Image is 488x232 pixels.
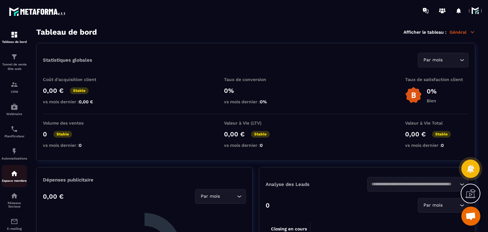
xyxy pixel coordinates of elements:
[367,177,469,192] div: Search for option
[224,120,288,126] p: Valeur à Vie (LTV)
[2,76,27,98] a: formationformationCRM
[43,177,246,183] p: Dépenses publicitaire
[405,143,469,148] p: vs mois dernier :
[432,131,451,138] p: Stable
[2,26,27,48] a: formationformationTableau de bord
[251,131,270,138] p: Stable
[2,120,27,143] a: schedulerschedulerPlanificateur
[43,193,64,200] p: 0,00 €
[2,98,27,120] a: automationsautomationsWebinaire
[10,31,18,38] img: formation
[2,201,27,208] p: Réseaux Sociaux
[405,77,469,82] p: Taux de satisfaction client
[441,143,444,148] span: 0
[422,202,444,209] span: Par mois
[260,143,263,148] span: 0
[2,143,27,165] a: automationsautomationsAutomatisations
[10,147,18,155] img: automations
[43,120,106,126] p: Volume des ventes
[43,99,106,104] p: vs mois dernier :
[260,99,267,104] span: 0%
[2,62,27,71] p: Tunnel de vente Site web
[427,87,437,95] p: 0%
[224,87,288,94] p: 0%
[2,179,27,182] p: Espace membre
[10,81,18,88] img: formation
[444,57,458,64] input: Search for option
[418,53,469,67] div: Search for option
[2,134,27,138] p: Planificateur
[43,77,106,82] p: Coût d'acquisition client
[266,201,270,209] p: 0
[224,77,288,82] p: Taux de conversion
[10,53,18,61] img: formation
[36,28,97,37] h3: Tableau de bord
[422,57,444,64] span: Par mois
[444,202,458,209] input: Search for option
[2,187,27,213] a: social-networksocial-networkRéseaux Sociaux
[2,90,27,93] p: CRM
[43,130,47,138] p: 0
[53,131,72,138] p: Stable
[199,193,221,200] span: Par mois
[403,30,446,35] p: Afficher le tableau :
[2,227,27,230] p: E-mailing
[10,170,18,177] img: automations
[221,193,235,200] input: Search for option
[79,99,93,104] span: 0,00 €
[2,157,27,160] p: Automatisations
[70,87,89,94] p: Stable
[79,143,82,148] span: 0
[405,120,469,126] p: Valeur à Vie Total
[43,57,92,63] p: Statistiques globales
[224,143,288,148] p: vs mois dernier :
[461,207,480,226] a: Ouvrir le chat
[10,192,18,200] img: social-network
[450,29,475,35] p: Général
[10,125,18,133] img: scheduler
[2,48,27,76] a: formationformationTunnel de vente Site web
[224,130,245,138] p: 0,00 €
[2,40,27,44] p: Tableau de bord
[371,181,458,188] input: Search for option
[43,87,64,94] p: 0,00 €
[2,112,27,116] p: Webinaire
[43,143,106,148] p: vs mois dernier :
[10,218,18,225] img: email
[405,87,422,104] img: b-badge-o.b3b20ee6.svg
[2,165,27,187] a: automationsautomationsEspace membre
[9,6,66,17] img: logo
[271,226,307,232] tspan: Closing en cours
[405,130,426,138] p: 0,00 €
[418,198,469,213] div: Search for option
[224,99,288,104] p: vs mois dernier :
[266,181,367,187] p: Analyse des Leads
[195,189,246,204] div: Search for option
[427,98,437,103] p: Bien
[10,103,18,111] img: automations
